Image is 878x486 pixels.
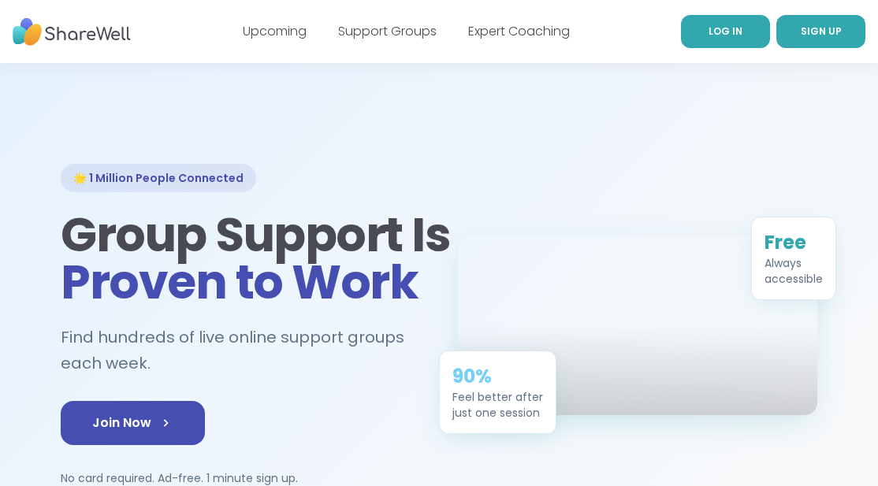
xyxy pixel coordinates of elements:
[801,24,842,38] span: SIGN UP
[681,15,770,48] a: LOG IN
[338,22,437,40] a: Support Groups
[61,211,420,306] h1: Group Support Is
[709,24,742,38] span: LOG IN
[776,15,865,48] a: SIGN UP
[61,401,205,445] a: Join Now
[468,22,570,40] a: Expert Coaching
[13,10,131,54] img: ShareWell Nav Logo
[61,164,256,192] div: 🌟 1 Million People Connected
[92,414,173,432] span: Join Now
[61,325,420,376] h2: Find hundreds of live online support groups each week.
[61,249,418,315] span: Proven to Work
[61,470,420,486] p: No card required. Ad-free. 1 minute sign up.
[452,388,543,420] div: Feel better after just one session
[452,363,543,388] div: 90%
[243,22,307,40] a: Upcoming
[765,254,823,286] div: Always accessible
[765,229,823,254] div: Free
